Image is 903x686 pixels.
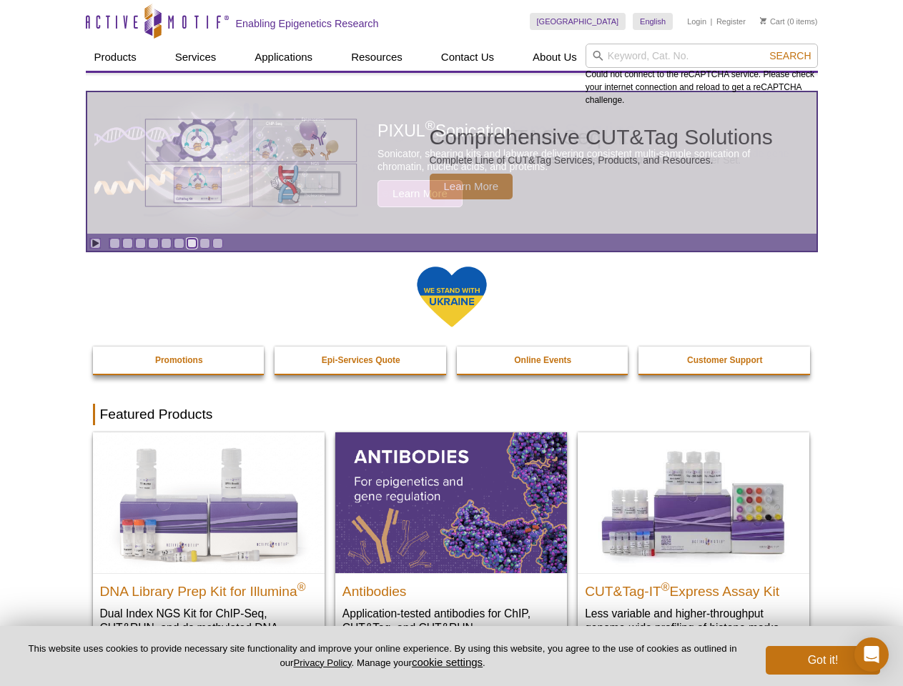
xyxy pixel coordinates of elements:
p: This website uses cookies to provide necessary site functionality and improve your online experie... [23,642,742,670]
a: Resources [342,44,411,71]
a: Privacy Policy [293,657,351,668]
a: Toggle autoplay [90,238,101,249]
p: Less variable and higher-throughput genome-wide profiling of histone marks​. [585,606,802,635]
a: Promotions [93,347,266,374]
h2: Featured Products [93,404,811,425]
a: Cart [760,16,785,26]
a: Contact Us [433,44,503,71]
a: Epi-Services Quote [275,347,448,374]
a: Go to slide 4 [148,238,159,249]
span: Learn More [430,174,513,199]
a: Various genetic charts and diagrams. Comprehensive CUT&Tag Solutions Complete Line of CUT&Tag Ser... [87,92,816,234]
p: Application-tested antibodies for ChIP, CUT&Tag, and CUT&RUN. [342,606,560,635]
a: Register [716,16,746,26]
a: Go to slide 5 [161,238,172,249]
a: [GEOGRAPHIC_DATA] [530,13,626,30]
button: Search [765,49,815,62]
div: Open Intercom Messenger [854,637,889,672]
a: Services [167,44,225,71]
a: Online Events [457,347,630,374]
article: Comprehensive CUT&Tag Solutions [87,92,816,234]
sup: ® [297,580,306,592]
img: Various genetic charts and diagrams. [144,118,358,208]
a: DNA Library Prep Kit for Illumina DNA Library Prep Kit for Illumina® Dual Index NGS Kit for ChIP-... [93,432,325,663]
a: Applications [246,44,321,71]
div: Could not connect to the reCAPTCHA service. Please check your internet connection and reload to g... [586,44,818,106]
strong: Customer Support [687,355,762,365]
img: DNA Library Prep Kit for Illumina [93,432,325,572]
strong: Promotions [155,355,203,365]
li: | [711,13,713,30]
h2: Antibodies [342,577,560,599]
a: Go to slide 2 [122,238,133,249]
h2: Enabling Epigenetics Research [236,17,379,30]
a: Login [687,16,706,26]
strong: Online Events [514,355,571,365]
img: We Stand With Ukraine [416,265,488,329]
span: Search [769,50,811,61]
a: Products [86,44,145,71]
a: All Antibodies Antibodies Application-tested antibodies for ChIP, CUT&Tag, and CUT&RUN. [335,432,567,649]
a: Go to slide 3 [135,238,146,249]
p: Complete Line of CUT&Tag Services, Products, and Resources. [430,154,773,166]
h2: Comprehensive CUT&Tag Solutions [430,126,773,148]
a: Go to slide 8 [199,238,210,249]
a: Go to slide 9 [212,238,223,249]
a: English [633,13,673,30]
img: CUT&Tag-IT® Express Assay Kit [578,432,809,572]
button: Got it! [766,646,880,675]
input: Keyword, Cat. No. [586,44,818,68]
h2: DNA Library Prep Kit for Illumina [100,577,317,599]
strong: Epi-Services Quote [322,355,400,365]
img: Your Cart [760,17,766,24]
h2: CUT&Tag-IT Express Assay Kit [585,577,802,599]
a: Go to slide 7 [187,238,197,249]
p: Dual Index NGS Kit for ChIP-Seq, CUT&RUN, and ds methylated DNA assays. [100,606,317,650]
a: About Us [524,44,586,71]
img: All Antibodies [335,432,567,572]
a: Go to slide 1 [109,238,120,249]
sup: ® [661,580,670,592]
li: (0 items) [760,13,818,30]
a: Customer Support [638,347,811,374]
a: Go to slide 6 [174,238,184,249]
a: CUT&Tag-IT® Express Assay Kit CUT&Tag-IT®Express Assay Kit Less variable and higher-throughput ge... [578,432,809,649]
button: cookie settings [412,656,483,668]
